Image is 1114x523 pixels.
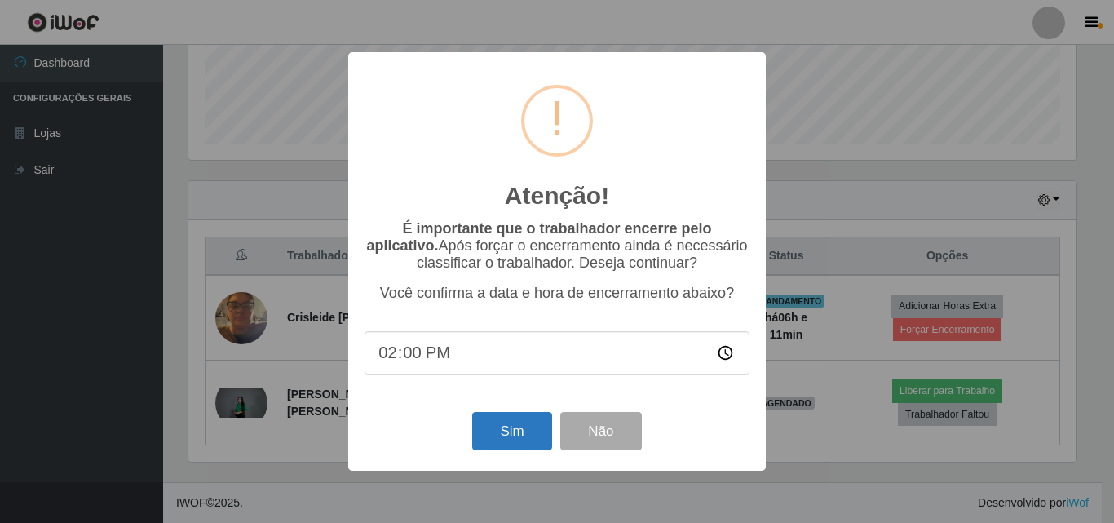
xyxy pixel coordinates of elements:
button: Não [560,412,641,450]
p: Após forçar o encerramento ainda é necessário classificar o trabalhador. Deseja continuar? [365,220,749,272]
b: É importante que o trabalhador encerre pelo aplicativo. [366,220,711,254]
button: Sim [472,412,551,450]
p: Você confirma a data e hora de encerramento abaixo? [365,285,749,302]
h2: Atenção! [505,181,609,211]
